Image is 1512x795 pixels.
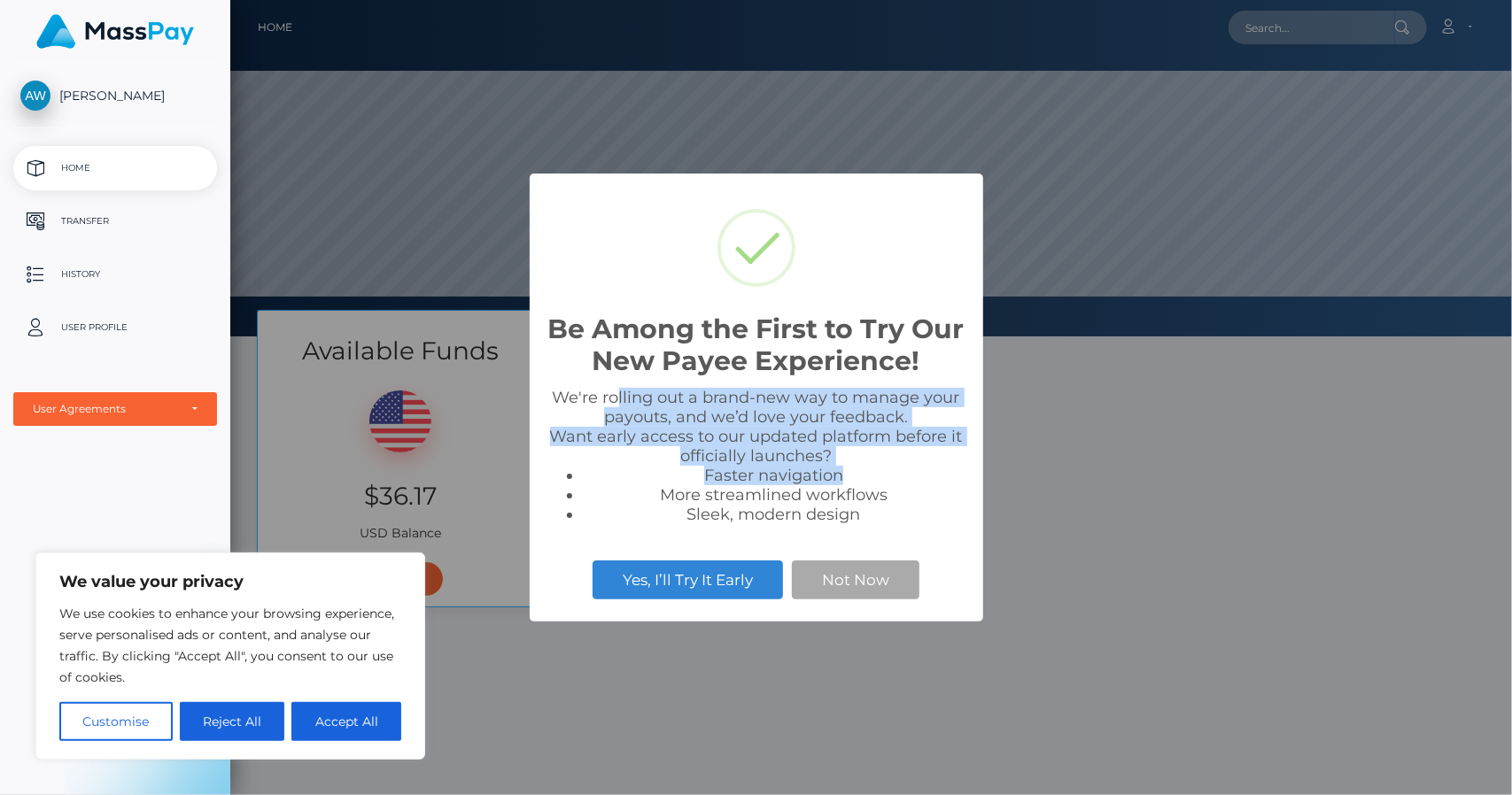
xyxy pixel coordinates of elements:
button: Reject All [180,702,285,741]
li: Faster navigation [583,466,965,485]
p: User Profile [20,314,210,341]
p: We use cookies to enhance your browsing experience, serve personalised ads or content, and analys... [59,603,401,688]
div: User Agreements [33,402,178,416]
button: Not Now [792,560,919,599]
img: MassPay [36,14,194,49]
span: [PERSON_NAME] [13,88,217,104]
button: Customise [59,702,173,741]
h2: Be Among the First to Try Our New Payee Experience! [547,313,965,377]
button: User Agreements [13,392,217,426]
p: We value your privacy [59,571,401,592]
li: Sleek, modern design [583,505,965,524]
button: Yes, I’ll Try It Early [593,560,783,599]
li: More streamlined workflows [583,485,965,505]
p: Home [20,155,210,181]
div: We value your privacy [35,552,425,760]
button: Accept All [291,702,401,741]
p: Transfer [20,208,210,235]
p: History [20,261,210,288]
div: We're rolling out a brand-new way to manage your payouts, and we’d love your feedback. Want early... [547,388,965,524]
